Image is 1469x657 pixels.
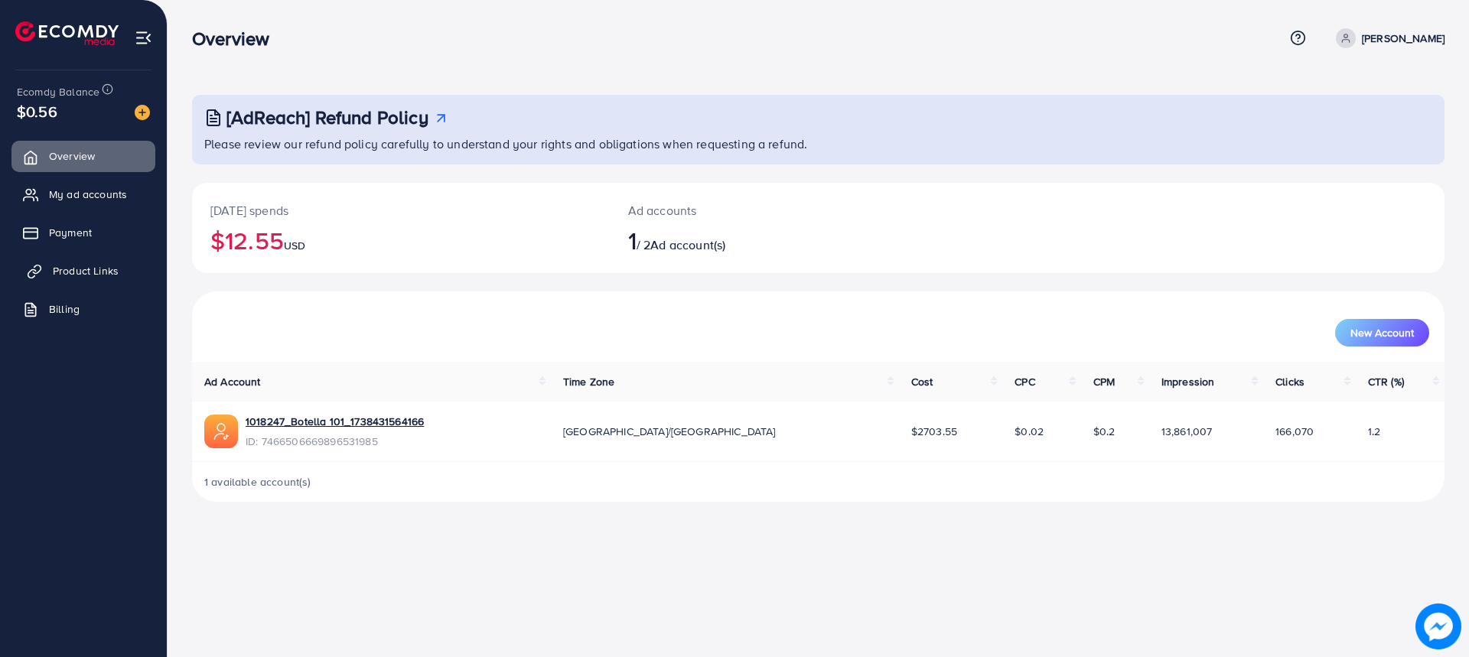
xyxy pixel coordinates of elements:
[192,28,282,50] h3: Overview
[11,294,155,324] a: Billing
[49,225,92,240] span: Payment
[650,236,725,253] span: Ad account(s)
[17,84,99,99] span: Ecomdy Balance
[1350,327,1414,338] span: New Account
[1368,374,1404,389] span: CTR (%)
[1335,319,1429,346] button: New Account
[1362,29,1445,47] p: [PERSON_NAME]
[911,374,933,389] span: Cost
[1015,424,1044,439] span: $0.02
[628,201,904,220] p: Ad accounts
[204,374,261,389] span: Ad Account
[1368,424,1380,439] span: 1.2
[11,217,155,248] a: Payment
[11,141,155,171] a: Overview
[284,238,305,253] span: USD
[1330,28,1445,48] a: [PERSON_NAME]
[135,29,152,47] img: menu
[911,424,957,439] span: $2703.55
[1015,374,1034,389] span: CPC
[210,201,591,220] p: [DATE] spends
[53,263,119,278] span: Product Links
[49,301,80,317] span: Billing
[49,187,127,202] span: My ad accounts
[1275,374,1305,389] span: Clicks
[563,374,614,389] span: Time Zone
[1093,424,1116,439] span: $0.2
[246,434,424,449] span: ID: 7466506669896531985
[246,414,424,429] a: 1018247_Botella 101_1738431564166
[1415,603,1461,649] img: image
[563,424,776,439] span: [GEOGRAPHIC_DATA]/[GEOGRAPHIC_DATA]
[1161,374,1215,389] span: Impression
[210,226,591,255] h2: $12.55
[15,21,119,45] img: logo
[204,415,238,448] img: ic-ads-acc.e4c84228.svg
[204,474,311,489] span: 1 available account(s)
[204,135,1435,153] p: Please review our refund policy carefully to understand your rights and obligations when requesti...
[1161,424,1213,439] span: 13,861,007
[628,226,904,255] h2: / 2
[226,106,428,128] h3: [AdReach] Refund Policy
[17,100,57,122] span: $0.56
[11,255,155,286] a: Product Links
[628,223,637,258] span: 1
[1093,374,1115,389] span: CPM
[11,179,155,210] a: My ad accounts
[49,148,95,164] span: Overview
[135,105,150,120] img: image
[1275,424,1314,439] span: 166,070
